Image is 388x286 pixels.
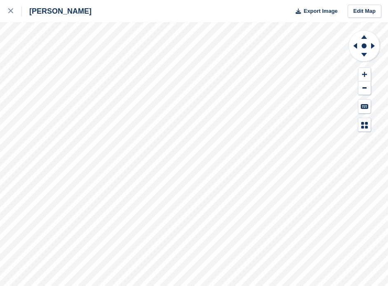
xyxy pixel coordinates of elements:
[291,5,338,18] button: Export Image
[303,7,337,15] span: Export Image
[358,100,371,113] button: Keyboard Shortcuts
[358,81,371,95] button: Zoom Out
[358,118,371,132] button: Map Legend
[22,6,92,16] div: [PERSON_NAME]
[348,5,381,18] a: Edit Map
[358,68,371,81] button: Zoom In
